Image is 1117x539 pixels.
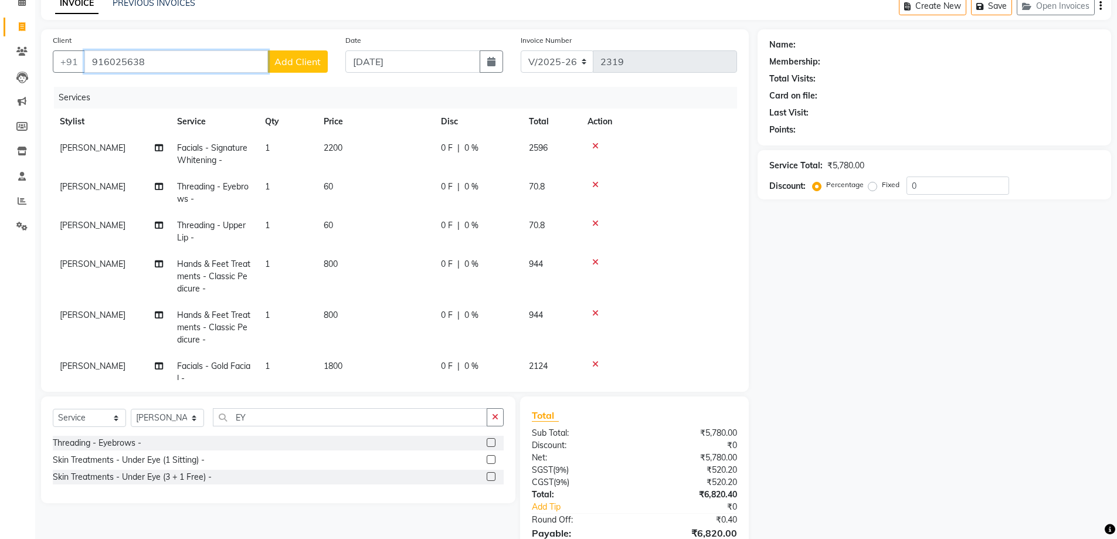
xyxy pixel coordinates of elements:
th: Qty [258,109,317,135]
span: 2200 [324,143,342,153]
span: 1 [265,220,270,230]
label: Fixed [882,179,899,190]
div: Round Off: [523,514,634,526]
span: 9% [555,465,566,474]
span: Threading - Eyebrows - [177,181,249,204]
span: 60 [324,220,333,230]
span: 1 [265,181,270,192]
span: | [457,219,460,232]
div: Service Total: [769,160,823,172]
th: Total [522,109,580,135]
span: 70.8 [529,181,545,192]
div: Discount: [769,180,806,192]
div: Threading - Eyebrows - [53,437,141,449]
span: | [457,258,460,270]
span: [PERSON_NAME] [60,220,125,230]
span: Total [532,409,559,422]
th: Stylist [53,109,170,135]
span: 1800 [324,361,342,371]
span: [PERSON_NAME] [60,143,125,153]
span: 1 [265,310,270,320]
th: Price [317,109,434,135]
span: Hands & Feet Treatments - Classic Pedicure - [177,310,250,345]
input: Search by Name/Mobile/Email/Code [84,50,268,73]
span: Add Client [274,56,321,67]
span: 60 [324,181,333,192]
span: [PERSON_NAME] [60,259,125,269]
span: 0 F [441,309,453,321]
div: Net: [523,452,634,464]
div: Skin Treatments - Under Eye (3 + 1 Free) - [53,471,212,483]
span: 1 [265,259,270,269]
div: Total: [523,489,634,501]
div: ( ) [523,476,634,489]
span: 0 F [441,258,453,270]
span: 1 [265,143,270,153]
label: Date [345,35,361,46]
span: 2596 [529,143,548,153]
input: Search or Scan [213,408,487,426]
span: Hands & Feet Treatments - Classic Pedicure - [177,259,250,294]
label: Invoice Number [521,35,572,46]
div: ₹6,820.40 [634,489,746,501]
div: Points: [769,124,796,136]
span: 70.8 [529,220,545,230]
div: ₹520.20 [634,476,746,489]
label: Percentage [826,179,864,190]
span: 800 [324,310,338,320]
span: [PERSON_NAME] [60,361,125,371]
div: Name: [769,39,796,51]
span: 0 F [441,181,453,193]
div: ₹0 [634,439,746,452]
span: 2124 [529,361,548,371]
span: 0 % [464,181,478,193]
div: Sub Total: [523,427,634,439]
span: [PERSON_NAME] [60,181,125,192]
div: Last Visit: [769,107,809,119]
div: Card on file: [769,90,817,102]
span: 800 [324,259,338,269]
span: SGST [532,465,553,475]
span: | [457,181,460,193]
div: Skin Treatments - Under Eye (1 Sitting) - [53,454,205,466]
label: Client [53,35,72,46]
div: ( ) [523,464,634,476]
div: ₹520.20 [634,464,746,476]
span: 0 % [464,258,478,270]
div: Discount: [523,439,634,452]
span: 944 [529,259,543,269]
div: ₹0 [653,501,746,513]
a: Add Tip [523,501,653,513]
span: 944 [529,310,543,320]
span: 0 F [441,142,453,154]
div: Membership: [769,56,820,68]
span: Facials - Signature Whitening - [177,143,247,165]
th: Service [170,109,258,135]
span: | [457,142,460,154]
div: ₹5,780.00 [634,452,746,464]
div: ₹5,780.00 [634,427,746,439]
span: 0 % [464,309,478,321]
span: | [457,309,460,321]
div: Total Visits: [769,73,816,85]
span: Threading - Upper Lip - [177,220,246,243]
span: 1 [265,361,270,371]
div: ₹5,780.00 [827,160,864,172]
span: 0 % [464,142,478,154]
span: | [457,360,460,372]
span: 0 F [441,219,453,232]
div: Services [54,87,746,109]
th: Action [580,109,737,135]
span: Facials - Gold Facial - [177,361,250,384]
span: 0 % [464,360,478,372]
th: Disc [434,109,522,135]
button: Add Client [267,50,328,73]
div: ₹0.40 [634,514,746,526]
span: 9% [556,477,567,487]
span: 0 % [464,219,478,232]
span: [PERSON_NAME] [60,310,125,320]
button: +91 [53,50,86,73]
span: 0 F [441,360,453,372]
span: CGST [532,477,554,487]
